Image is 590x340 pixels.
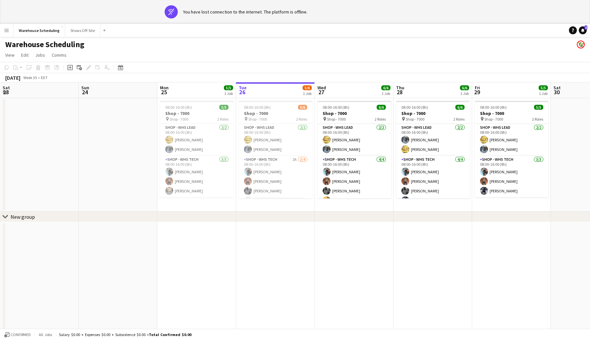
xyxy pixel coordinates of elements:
span: Shop - 7000 [327,117,346,122]
button: Shows Off-Site [65,24,100,37]
app-card-role: Shop - WHS Lead2/208:00-16:00 (8h)[PERSON_NAME][PERSON_NAME] [239,124,312,156]
span: Tue [239,85,247,91]
a: Edit [18,51,31,59]
a: 2 [579,26,587,34]
span: 25 [159,88,169,96]
app-card-role: Shop - WHS Tech3/308:00-16:00 (8h)[PERSON_NAME][PERSON_NAME][PERSON_NAME] [475,156,549,197]
span: 5/5 [224,85,233,90]
h3: Shop - 7000 [317,110,391,116]
div: [DATE] [5,74,20,81]
app-job-card: 08:00-16:00 (8h)5/6Shop - 7000 Shop - 70002 RolesShop - WHS Lead2/208:00-16:00 (8h)[PERSON_NAME][... [239,101,312,198]
span: All jobs [38,332,53,337]
span: 6/6 [377,105,386,110]
div: 1 Job [460,91,469,96]
span: 2 Roles [296,117,307,122]
span: Jobs [35,52,45,58]
app-job-card: 08:00-16:00 (8h)5/5Shop - 7000 Shop - 70002 RolesShop - WHS Lead2/208:00-16:00 (8h)[PERSON_NAME][... [475,101,549,197]
app-user-avatar: Labor Coordinator [577,41,585,48]
div: 1 Job [303,91,311,96]
div: You have lost connection to the internet. The platform is offline. [183,9,308,15]
app-card-role: Shop - WHS Tech4/408:00-16:00 (8h)[PERSON_NAME][PERSON_NAME][PERSON_NAME][PERSON_NAME] [396,156,470,207]
span: 24 [80,88,89,96]
a: View [3,51,17,59]
span: 5/5 [539,85,548,90]
span: 30 [552,88,561,96]
span: Confirmed [11,332,31,337]
app-card-role: Shop - WHS Lead2/208:00-16:00 (8h)[PERSON_NAME][PERSON_NAME] [160,124,234,156]
span: 5/6 [298,105,307,110]
span: 6/6 [381,85,390,90]
button: Confirmed [3,331,32,338]
span: View [5,52,14,58]
app-card-role: Shop - WHS Tech2A3/408:00-16:00 (8h)[PERSON_NAME][PERSON_NAME][PERSON_NAME] [239,156,312,207]
div: Salary $0.00 + Expenses $0.00 + Subsistence $0.00 = [59,332,191,337]
span: Shop - 7000 [170,117,188,122]
app-card-role: Shop - WHS Lead2/208:00-16:00 (8h)[PERSON_NAME][PERSON_NAME] [317,124,391,156]
app-card-role: Shop - WHS Lead2/208:00-16:00 (8h)[PERSON_NAME][PERSON_NAME] [396,124,470,156]
span: 08:00-16:00 (8h) [401,105,428,110]
h1: Warehouse Scheduling [5,40,84,49]
button: Warehouse Scheduling [13,24,65,37]
h3: Shop - 7000 [239,110,312,116]
h3: Shop - 7000 [396,110,470,116]
span: 08:00-16:00 (8h) [244,105,271,110]
span: 5/6 [303,85,312,90]
span: Sat [553,85,561,91]
app-job-card: 08:00-16:00 (8h)6/6Shop - 7000 Shop - 70002 RolesShop - WHS Lead2/208:00-16:00 (8h)[PERSON_NAME][... [396,101,470,198]
span: 26 [238,88,247,96]
h3: Shop - 7000 [475,110,549,116]
span: 5/5 [534,105,543,110]
h3: Shop - 7000 [160,110,234,116]
span: Shop - 7000 [248,117,267,122]
span: Thu [396,85,404,91]
span: 08:00-16:00 (8h) [323,105,349,110]
span: Week 35 [22,75,38,80]
app-card-role: Shop - WHS Tech3/308:00-16:00 (8h)[PERSON_NAME][PERSON_NAME][PERSON_NAME] [160,156,234,197]
span: Fri [475,85,480,91]
span: Wed [317,85,326,91]
span: Sat [3,85,10,91]
span: Mon [160,85,169,91]
span: 2 Roles [217,117,228,122]
span: 2 Roles [375,117,386,122]
span: Shop - 7000 [484,117,503,122]
span: 29 [474,88,480,96]
span: Comms [52,52,67,58]
span: Sun [81,85,89,91]
app-card-role: Shop - WHS Tech4/408:00-16:00 (8h)[PERSON_NAME][PERSON_NAME][PERSON_NAME][PERSON_NAME] [317,156,391,207]
a: Jobs [33,51,48,59]
span: 28 [395,88,404,96]
a: Comms [49,51,69,59]
div: 1 Job [382,91,390,96]
span: 08:00-16:00 (8h) [165,105,192,110]
span: 2 Roles [532,117,543,122]
div: New group [11,213,35,220]
app-job-card: 08:00-16:00 (8h)5/5Shop - 7000 Shop - 70002 RolesShop - WHS Lead2/208:00-16:00 (8h)[PERSON_NAME][... [160,101,234,197]
span: 27 [316,88,326,96]
span: 6/6 [460,85,469,90]
app-card-role: Shop - WHS Lead2/208:00-16:00 (8h)[PERSON_NAME][PERSON_NAME] [475,124,549,156]
span: 6/6 [455,105,465,110]
span: 2 [584,25,587,30]
app-job-card: 08:00-16:00 (8h)6/6Shop - 7000 Shop - 70002 RolesShop - WHS Lead2/208:00-16:00 (8h)[PERSON_NAME][... [317,101,391,198]
span: 08:00-16:00 (8h) [480,105,507,110]
span: 5/5 [219,105,228,110]
span: Total Confirmed $0.00 [149,332,191,337]
span: Edit [21,52,29,58]
div: 1 Job [539,91,548,96]
span: 2 Roles [453,117,465,122]
span: 23 [2,88,10,96]
span: Shop - 7000 [406,117,424,122]
div: 1 Job [224,91,233,96]
div: EDT [41,75,48,80]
